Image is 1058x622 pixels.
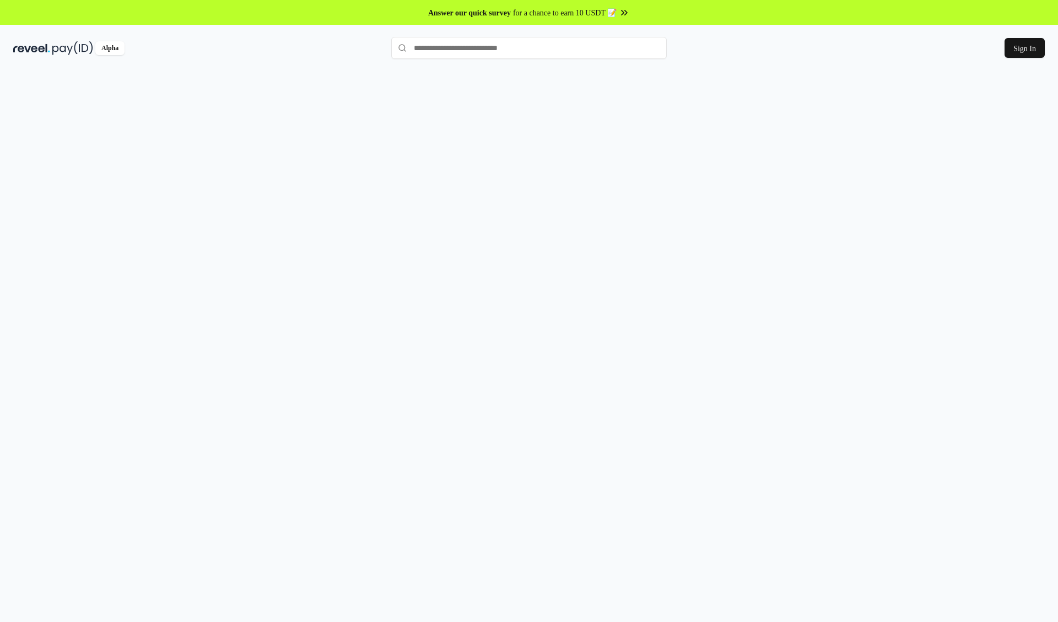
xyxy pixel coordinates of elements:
img: reveel_dark [13,41,50,55]
span: Answer our quick survey [414,7,511,18]
img: pay_id [52,41,93,55]
button: Sign In [1001,38,1045,58]
span: for a chance to earn 10 USDT 📝 [513,7,631,18]
div: Alpha [95,41,126,55]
